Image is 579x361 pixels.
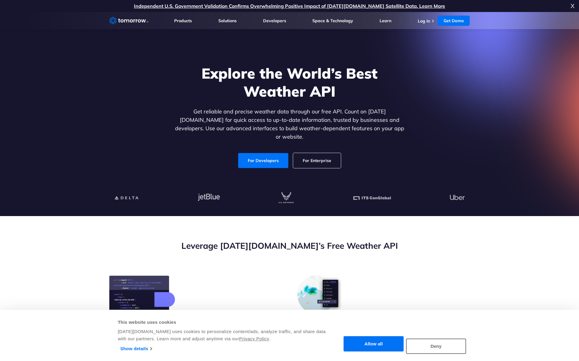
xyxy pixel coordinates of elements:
[263,18,286,23] a: Developers
[174,18,192,23] a: Products
[218,18,237,23] a: Solutions
[238,153,288,168] a: For Developers
[406,338,466,354] button: Deny
[118,328,326,342] div: [DATE][DOMAIN_NAME] uses cookies to personalize content/ads, analyze traffic, and share data with...
[344,336,404,352] button: Allow all
[120,344,152,353] a: Show details
[438,16,470,26] a: Get Demo
[312,18,353,23] a: Space & Technology
[418,18,430,24] a: Log In
[134,3,445,9] a: Independent U.S. Government Validation Confirms Overwhelming Positive Impact of [DATE][DOMAIN_NAM...
[174,64,405,100] h1: Explore the World’s Best Weather API
[174,107,405,141] p: Get reliable and precise weather data through our free API. Count on [DATE][DOMAIN_NAME] for quic...
[109,16,148,25] a: Home link
[109,240,470,251] h2: Leverage [DATE][DOMAIN_NAME]’s Free Weather API
[380,18,391,23] a: Learn
[293,153,341,168] a: For Enterprise
[118,319,326,326] div: This website uses cookies
[239,336,269,341] a: Privacy Policy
